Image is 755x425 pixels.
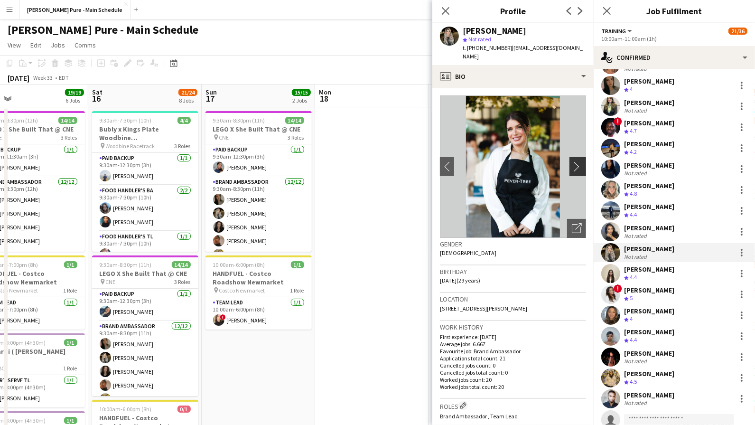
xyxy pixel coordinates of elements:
p: Worked jobs total count: 20 [440,383,586,390]
span: 16 [91,93,103,104]
app-card-role: Food Handler's BA2/29:30am-7:30pm (10h)[PERSON_NAME][PERSON_NAME] [92,185,198,231]
span: 4/4 [177,117,191,124]
span: 21/36 [728,28,747,35]
h3: Job Fulfilment [594,5,755,17]
h3: Birthday [440,267,586,276]
button: [PERSON_NAME] Pure - Main Schedule [19,0,130,19]
span: t. [PHONE_NUMBER] [463,44,512,51]
span: 1/1 [64,417,77,424]
app-job-card: 9:30am-8:30pm (11h)14/14LEGO X She Built That @ CNE CNE3 RolesPaid Backup1/19:30am-12:30pm (3h)[P... [92,255,198,396]
div: [PERSON_NAME] [624,307,674,315]
span: [STREET_ADDRESS][PERSON_NAME] [440,305,527,312]
h1: [PERSON_NAME] Pure - Main Schedule [8,23,198,37]
div: [PERSON_NAME] [463,27,526,35]
span: 14/14 [285,117,304,124]
div: [PERSON_NAME] [624,349,674,358]
div: 10:00am-11:00am (1h) [601,35,747,42]
span: Edit [30,41,41,49]
span: 21/24 [178,89,197,96]
app-card-role: Food Handler's TL1/19:30am-7:30pm (10h)[PERSON_NAME] [92,231,198,264]
p: Applications total count: 21 [440,355,586,362]
span: Mon [319,88,331,96]
span: 18 [317,93,331,104]
img: Crew avatar or photo [440,95,586,238]
h3: LEGO X She Built That @ CNE [205,125,312,133]
h3: Roles [440,401,586,411]
span: Comms [75,41,96,49]
a: Edit [27,39,45,51]
span: 17 [204,93,217,104]
span: 3 Roles [61,134,77,141]
div: Not rated [624,399,649,406]
div: [DATE] [8,73,29,83]
app-card-role: Paid Backup1/19:30am-12:30pm (3h)[PERSON_NAME] [205,144,312,177]
span: [DATE] (29 years) [440,277,480,284]
div: Not rated [624,232,649,239]
div: [PERSON_NAME] [624,161,674,170]
span: Not rated [468,36,491,43]
h3: Location [440,295,586,303]
a: Jobs [47,39,69,51]
span: 1 Role [64,287,77,294]
p: Average jobs: 6.667 [440,340,586,348]
div: Not rated [624,170,649,177]
span: 4.7 [630,127,637,134]
span: 3 Roles [288,134,304,141]
div: Not rated [624,107,649,114]
div: Not rated [624,65,649,72]
p: Favourite job: Brand Ambassador [440,348,586,355]
span: 14/14 [172,261,191,268]
span: 3 Roles [175,142,191,150]
div: 6 Jobs [65,97,84,104]
span: 3 Roles [175,278,191,285]
span: 5 [630,294,633,302]
div: [PERSON_NAME] [624,181,674,190]
span: ! [614,284,622,293]
p: Cancelled jobs total count: 0 [440,369,586,376]
span: 1/1 [64,261,77,268]
button: Training [601,28,634,35]
span: 19/19 [65,89,84,96]
h3: LEGO X She Built That @ CNE [92,269,198,278]
span: 1/1 [64,339,77,346]
h3: HANDFUEL - Costco Roadshow Newmarket [205,269,312,286]
span: 10:00am-6:00pm (8h) [100,406,152,413]
span: 4.4 [630,336,637,343]
span: Jobs [51,41,65,49]
span: ! [220,314,226,320]
span: Sat [92,88,103,96]
span: CNE [106,278,116,285]
h3: Work history [440,323,586,331]
app-job-card: 10:00am-6:00pm (8h)1/1HANDFUEL - Costco Roadshow Newmarket Costco Newmarket1 RoleTeam Lead1/110:0... [205,255,312,330]
p: Cancelled jobs count: 0 [440,362,586,369]
span: 15/15 [292,89,311,96]
app-job-card: 9:30am-7:30pm (10h)4/4Bubly x Kings Plate Woodbine [GEOGRAPHIC_DATA] Woodbine Racetrack3 RolesPai... [92,111,198,252]
div: Not rated [624,358,649,365]
span: | [EMAIL_ADDRESS][DOMAIN_NAME] [463,44,583,60]
span: Sun [205,88,217,96]
span: 4.4 [630,274,637,281]
span: Woodbine Racetrack [106,142,155,150]
app-card-role: Paid Backup1/19:30am-12:30pm (3h)[PERSON_NAME] [92,153,198,185]
a: View [4,39,25,51]
app-card-role: Paid Backup1/19:30am-12:30pm (3h)[PERSON_NAME] [92,289,198,321]
span: 0/1 [177,406,191,413]
span: 4.4 [630,211,637,218]
span: 19 [431,93,443,104]
a: Comms [71,39,100,51]
h3: Gender [440,240,586,248]
span: 4.8 [630,190,637,197]
h3: Profile [432,5,594,17]
div: 9:30am-8:30pm (11h)14/14LEGO X She Built That @ CNE CNE3 RolesPaid Backup1/19:30am-12:30pm (3h)[P... [205,111,312,252]
span: 4.5 [630,378,637,385]
span: View [8,41,21,49]
span: Week 33 [31,74,55,81]
span: 1 Role [64,365,77,372]
div: [PERSON_NAME] [624,245,674,253]
div: [PERSON_NAME] [624,140,674,148]
div: [PERSON_NAME] [624,369,674,378]
span: 4 [630,315,633,322]
div: [PERSON_NAME] [624,98,674,107]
